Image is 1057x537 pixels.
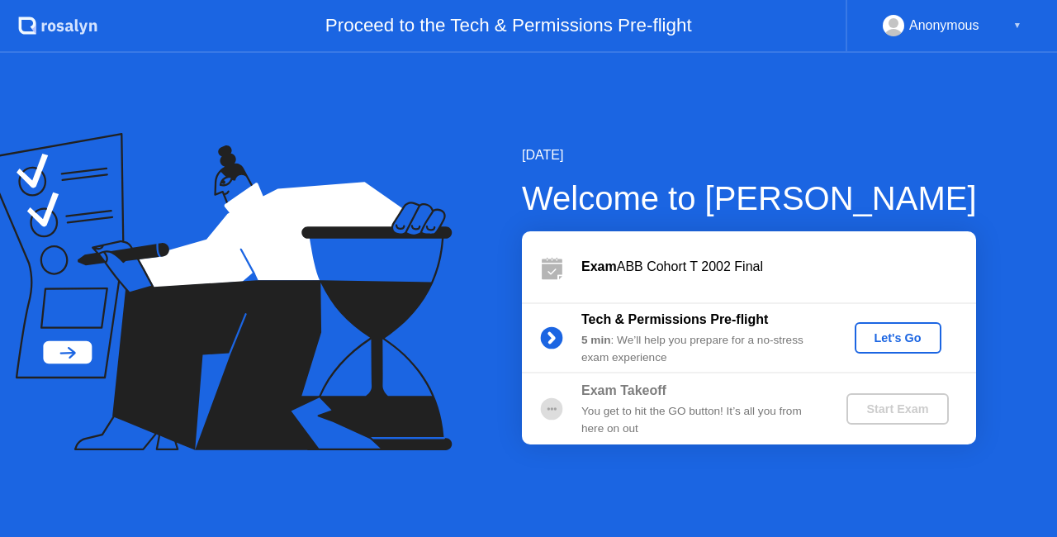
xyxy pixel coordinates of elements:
div: Welcome to [PERSON_NAME] [522,173,977,223]
b: Exam [581,259,617,273]
button: Start Exam [846,393,948,425]
div: : We’ll help you prepare for a no-stress exam experience [581,332,819,366]
div: Let's Go [861,331,935,345]
div: You get to hit the GO button! It’s all you from here on out [581,403,819,437]
div: ABB Cohort T 2002 Final [581,257,976,277]
div: [DATE] [522,145,977,165]
div: ▼ [1013,15,1021,36]
button: Let's Go [855,322,941,354]
div: Anonymous [909,15,979,36]
b: 5 min [581,334,611,346]
b: Tech & Permissions Pre-flight [581,312,768,326]
b: Exam Takeoff [581,383,666,397]
div: Start Exam [853,402,941,416]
